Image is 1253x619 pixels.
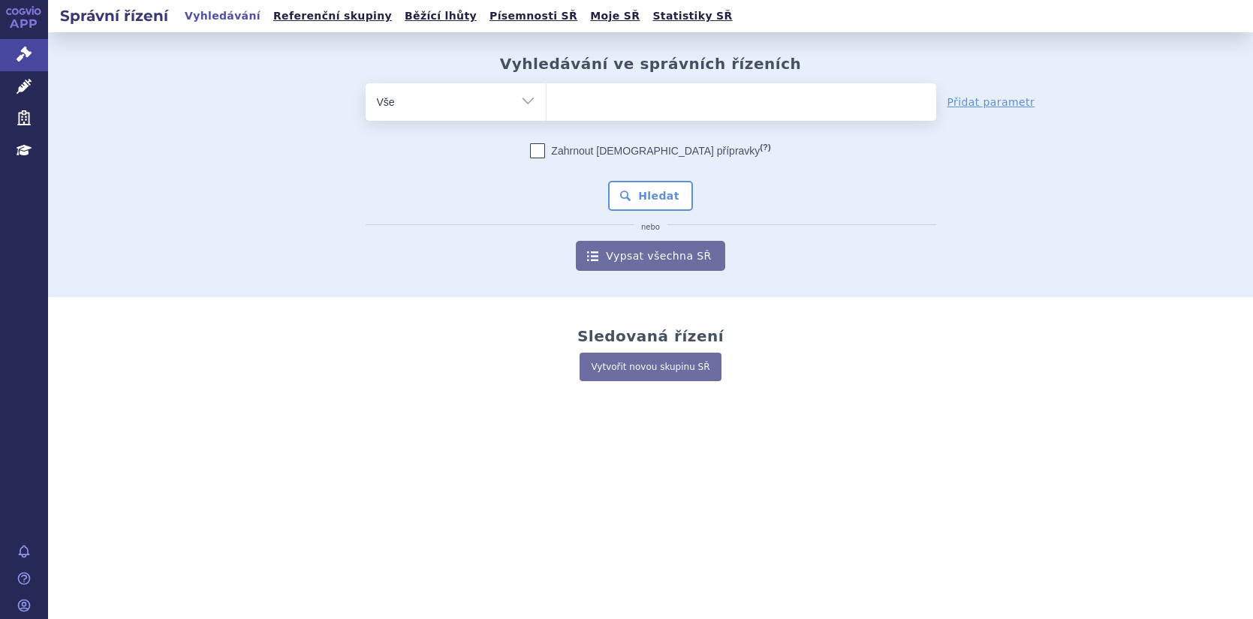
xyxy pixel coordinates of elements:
a: Vytvořit novou skupinu SŘ [580,353,721,381]
a: Statistiky SŘ [648,6,736,26]
abbr: (?) [760,143,770,152]
button: Hledat [608,181,693,211]
h2: Sledovaná řízení [577,327,724,345]
a: Moje SŘ [586,6,644,26]
a: Písemnosti SŘ [485,6,582,26]
a: Referenční skupiny [269,6,396,26]
a: Běžící lhůty [400,6,481,26]
i: nebo [634,223,667,232]
h2: Správní řízení [48,5,180,26]
a: Vyhledávání [180,6,265,26]
h2: Vyhledávání ve správních řízeních [500,55,802,73]
label: Zahrnout [DEMOGRAPHIC_DATA] přípravky [530,143,770,158]
a: Přidat parametr [947,95,1035,110]
a: Vypsat všechna SŘ [576,241,724,271]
